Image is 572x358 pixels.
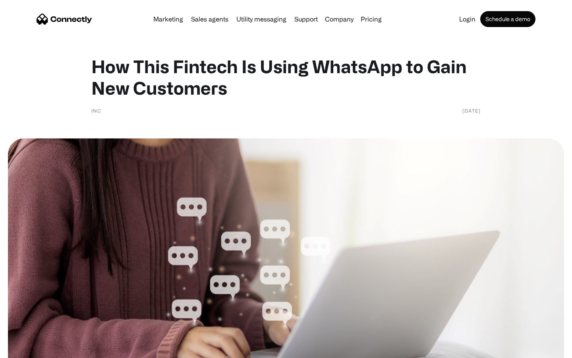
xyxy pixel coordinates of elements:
[325,14,354,25] div: Company
[480,11,535,27] a: Schedule a demo
[291,16,321,22] a: Support
[456,16,479,22] a: Login
[357,16,385,22] a: Pricing
[16,344,48,355] ul: Language list
[8,344,48,355] aside: Language selected: English
[150,16,186,22] a: Marketing
[188,16,232,22] a: Sales agents
[233,16,290,22] a: Utility messaging
[462,107,481,115] div: [DATE]
[91,107,101,115] div: INC
[91,56,481,99] h1: How This Fintech Is Using WhatsApp to Gain New Customers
